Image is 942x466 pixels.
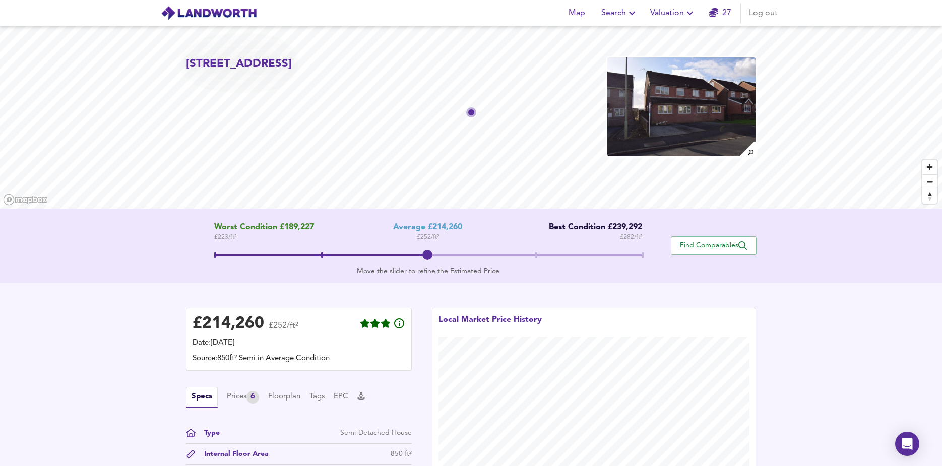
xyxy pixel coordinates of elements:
button: Specs [186,387,218,408]
span: Reset bearing to north [922,189,937,204]
button: Prices6 [227,391,259,404]
button: Zoom out [922,174,937,189]
button: Find Comparables [671,236,757,255]
button: Map [561,3,593,23]
div: Date: [DATE] [193,338,405,349]
div: Move the slider to refine the Estimated Price [214,266,642,276]
button: Log out [745,3,782,23]
button: EPC [334,391,348,403]
button: 27 [704,3,736,23]
button: Search [597,3,642,23]
div: Average £214,260 [393,223,462,232]
div: Local Market Price History [438,314,542,337]
div: 850 ft² [391,449,412,459]
div: Prices [227,391,259,404]
span: Map [565,6,589,20]
div: Source: 850ft² Semi in Average Condition [193,353,405,364]
span: Valuation [650,6,696,20]
img: logo [161,6,257,21]
a: 27 [709,6,731,20]
h2: [STREET_ADDRESS] [186,56,292,72]
span: £252/ft² [269,322,298,337]
span: Zoom out [922,175,937,189]
button: Reset bearing to north [922,189,937,204]
img: search [739,140,757,158]
div: 6 [246,391,259,404]
div: Semi-Detached House [340,428,412,438]
span: Find Comparables [676,241,751,250]
span: Worst Condition £189,227 [214,223,314,232]
img: property [606,56,757,157]
span: Search [601,6,638,20]
button: Floorplan [268,391,300,403]
button: Tags [309,391,325,403]
button: Zoom in [922,160,937,174]
div: Open Intercom Messenger [895,432,919,456]
span: £ 223 / ft² [214,232,314,242]
div: Internal Floor Area [196,449,269,459]
div: £ 214,260 [193,316,264,331]
button: Valuation [646,3,700,23]
span: £ 252 / ft² [417,232,439,242]
div: Type [196,428,220,438]
div: Best Condition £239,292 [541,223,642,232]
span: £ 282 / ft² [620,232,642,242]
a: Mapbox homepage [3,194,47,206]
span: Log out [749,6,778,20]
